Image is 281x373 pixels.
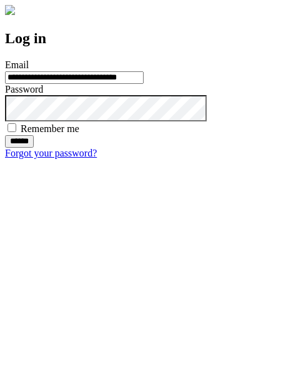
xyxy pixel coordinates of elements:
[5,5,15,15] img: logo-4e3dc11c47720685a147b03b5a06dd966a58ff35d612b21f08c02c0306f2b779.png
[5,59,29,70] label: Email
[5,84,43,95] label: Password
[21,123,79,134] label: Remember me
[5,148,97,158] a: Forgot your password?
[5,30,276,47] h2: Log in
